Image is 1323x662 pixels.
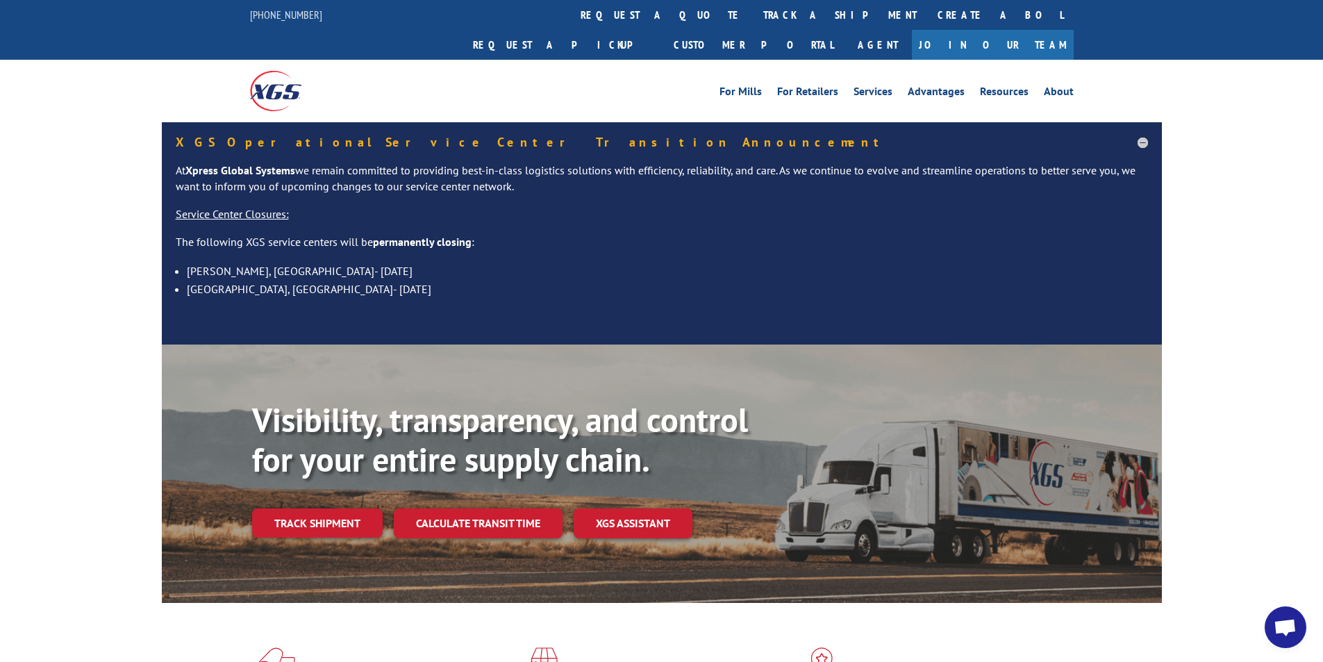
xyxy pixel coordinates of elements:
[252,398,748,481] b: Visibility, transparency, and control for your entire supply chain.
[176,136,1148,149] h5: XGS Operational Service Center Transition Announcement
[176,207,289,221] u: Service Center Closures:
[1044,86,1074,101] a: About
[463,30,663,60] a: Request a pickup
[663,30,844,60] a: Customer Portal
[187,280,1148,298] li: [GEOGRAPHIC_DATA], [GEOGRAPHIC_DATA]- [DATE]
[912,30,1074,60] a: Join Our Team
[250,8,322,22] a: [PHONE_NUMBER]
[777,86,838,101] a: For Retailers
[574,508,692,538] a: XGS ASSISTANT
[844,30,912,60] a: Agent
[373,235,472,249] strong: permanently closing
[980,86,1029,101] a: Resources
[1265,606,1306,648] a: Open chat
[176,163,1148,207] p: At we remain committed to providing best-in-class logistics solutions with efficiency, reliabilit...
[908,86,965,101] a: Advantages
[854,86,892,101] a: Services
[176,234,1148,262] p: The following XGS service centers will be :
[719,86,762,101] a: For Mills
[394,508,563,538] a: Calculate transit time
[252,508,383,538] a: Track shipment
[185,163,295,177] strong: Xpress Global Systems
[187,262,1148,280] li: [PERSON_NAME], [GEOGRAPHIC_DATA]- [DATE]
